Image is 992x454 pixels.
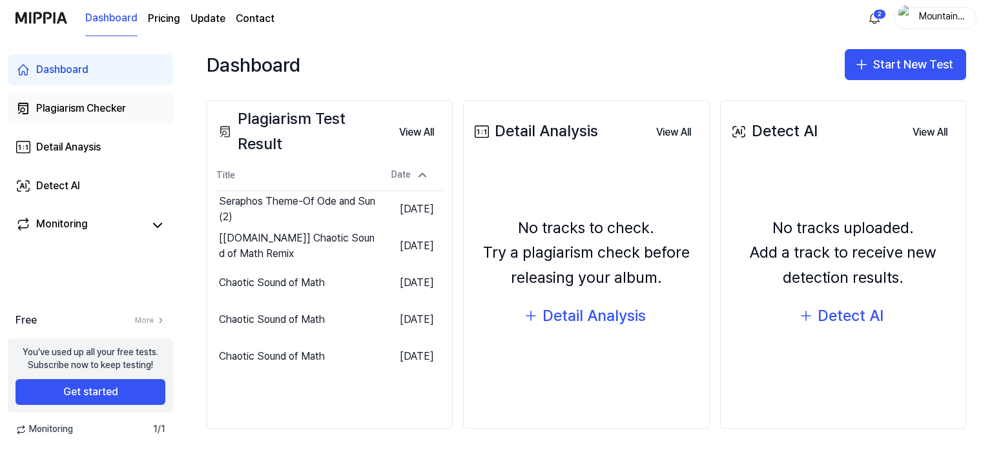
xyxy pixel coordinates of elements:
div: Detect AI [728,119,818,143]
div: Plagiarism Checker [36,101,126,116]
td: [DATE] [376,191,444,228]
div: Detect AI [818,304,883,328]
div: Date [386,165,434,185]
a: View All [646,118,701,145]
div: Detail Analysis [471,119,598,143]
a: Detail Anaysis [8,132,173,163]
button: View All [646,119,701,145]
div: Chaotic Sound of Math [219,312,325,327]
a: View All [389,118,444,145]
div: No tracks to check. Try a plagiarism check before releasing your album. [471,216,701,290]
button: Detail Analysis [514,300,659,331]
button: View All [389,119,444,145]
a: Update [191,11,225,26]
div: No tracks uploaded. Add a track to receive new detection results. [728,216,958,290]
a: More [135,315,165,326]
img: profile [898,5,914,31]
a: Detect AI [8,170,173,201]
a: Dashboard [8,54,173,85]
a: Contact [236,11,274,26]
div: Plagiarism Test Result [215,107,389,156]
a: Monitoring [15,216,145,234]
div: Monitoring [36,216,88,234]
button: View All [902,119,958,145]
button: Get started [15,379,165,405]
div: You’ve used up all your free tests. Subscribe now to keep testing! [23,346,158,371]
td: [DATE] [376,338,444,375]
button: Start New Test [845,49,966,80]
div: Mountainus000 [918,10,968,25]
div: Dashboard [207,49,300,80]
div: Dashboard [36,62,88,77]
span: Monitoring [15,423,73,436]
button: 알림2 [864,8,885,28]
div: Detail Anaysis [36,139,101,155]
a: View All [902,118,958,145]
div: Chaotic Sound of Math [219,275,325,291]
div: Detail Analysis [542,304,646,328]
img: 알림 [867,10,882,26]
div: Detect AI [36,178,80,194]
span: Free [15,313,37,328]
td: [DATE] [376,228,444,265]
div: Chaotic Sound of Math [219,349,325,364]
span: 1 / 1 [153,423,165,436]
button: Detect AI [789,300,896,331]
div: 2 [873,9,886,19]
a: Dashboard [85,1,138,36]
a: Plagiarism Checker [8,93,173,124]
td: [DATE] [376,302,444,338]
div: [[DOMAIN_NAME]] Chaotic Sound of Math Remix [219,231,376,262]
a: Pricing [148,11,180,26]
div: Seraphos Theme-Of Ode and Sun (2) [219,194,376,225]
button: profileMountainus000 [894,7,976,29]
th: Title [215,160,376,191]
td: [DATE] [376,265,444,302]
